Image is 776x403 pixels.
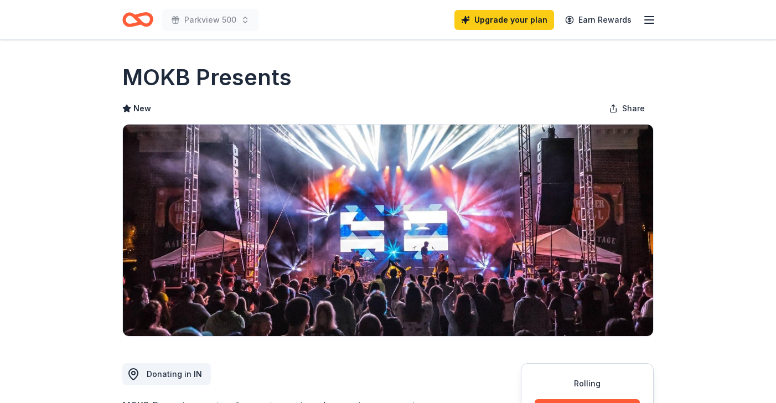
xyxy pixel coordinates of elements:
[133,102,151,115] span: New
[147,369,202,379] span: Donating in IN
[122,62,292,93] h1: MOKB Presents
[162,9,258,31] button: Parkview 500
[600,97,654,120] button: Share
[122,7,153,33] a: Home
[454,10,554,30] a: Upgrade your plan
[622,102,645,115] span: Share
[535,377,640,390] div: Rolling
[184,13,236,27] span: Parkview 500
[123,125,653,336] img: Image for MOKB Presents
[558,10,638,30] a: Earn Rewards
